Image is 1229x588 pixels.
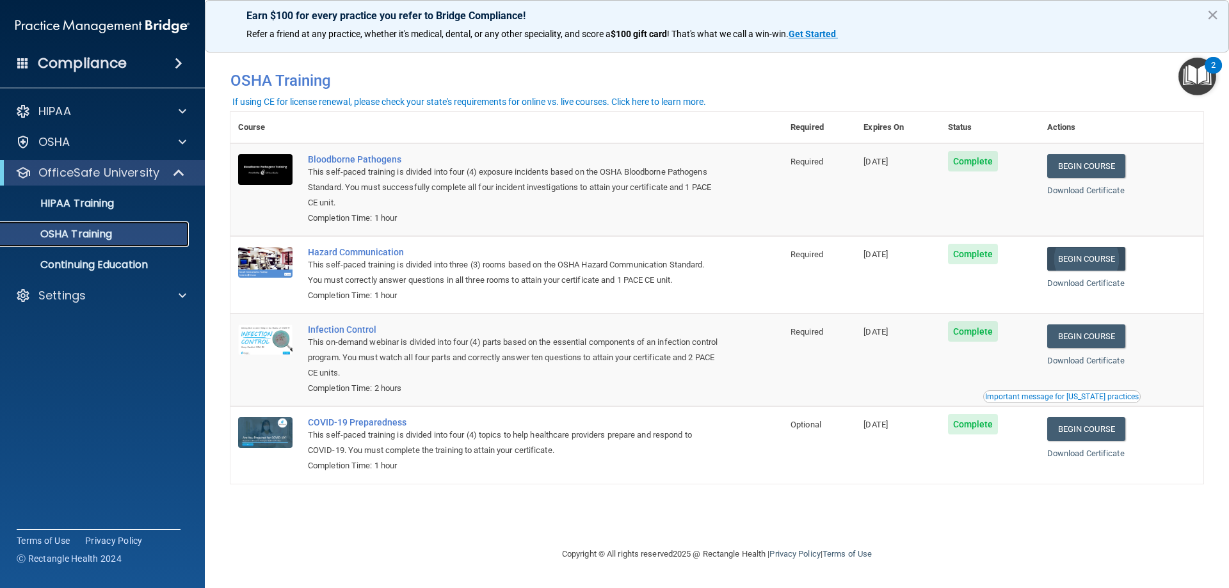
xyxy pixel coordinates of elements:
[308,154,719,164] a: Bloodborne Pathogens
[940,112,1040,143] th: Status
[246,10,1187,22] p: Earn $100 for every practice you refer to Bridge Compliance!
[308,247,719,257] a: Hazard Communication
[1047,356,1125,365] a: Download Certificate
[791,327,823,337] span: Required
[8,228,112,241] p: OSHA Training
[864,157,888,166] span: [DATE]
[948,244,999,264] span: Complete
[17,552,122,565] span: Ⓒ Rectangle Health 2024
[864,327,888,337] span: [DATE]
[8,258,183,271] p: Continuing Education
[1047,186,1125,195] a: Download Certificate
[308,257,719,288] div: This self-paced training is divided into three (3) rooms based on the OSHA Hazard Communication S...
[1047,449,1125,458] a: Download Certificate
[17,534,70,547] a: Terms of Use
[308,335,719,381] div: This on-demand webinar is divided into four (4) parts based on the essential components of an inf...
[15,288,186,303] a: Settings
[15,104,186,119] a: HIPAA
[1207,4,1219,25] button: Close
[308,381,719,396] div: Completion Time: 2 hours
[230,72,1203,90] h4: OSHA Training
[1047,154,1125,178] a: Begin Course
[1040,112,1203,143] th: Actions
[856,112,940,143] th: Expires On
[8,197,114,210] p: HIPAA Training
[985,393,1139,401] div: Important message for [US_STATE] practices
[15,134,186,150] a: OSHA
[232,97,706,106] div: If using CE for license renewal, please check your state's requirements for online vs. live cours...
[791,420,821,429] span: Optional
[38,104,71,119] p: HIPAA
[789,29,836,39] strong: Get Started
[1047,278,1125,288] a: Download Certificate
[769,549,820,559] a: Privacy Policy
[1047,324,1125,348] a: Begin Course
[948,414,999,434] span: Complete
[15,13,189,39] img: PMB logo
[791,157,823,166] span: Required
[15,165,186,180] a: OfficeSafe University
[38,165,159,180] p: OfficeSafe University
[308,458,719,473] div: Completion Time: 1 hour
[1047,247,1125,271] a: Begin Course
[230,95,708,108] button: If using CE for license renewal, please check your state's requirements for online vs. live cours...
[38,54,127,72] h4: Compliance
[1211,65,1216,82] div: 2
[1178,58,1216,95] button: Open Resource Center, 2 new notifications
[308,324,719,335] a: Infection Control
[823,549,872,559] a: Terms of Use
[948,151,999,171] span: Complete
[308,417,719,427] a: COVID-19 Preparedness
[791,250,823,259] span: Required
[483,534,951,575] div: Copyright © All rights reserved 2025 @ Rectangle Health | |
[230,112,300,143] th: Course
[783,112,856,143] th: Required
[308,164,719,211] div: This self-paced training is divided into four (4) exposure incidents based on the OSHA Bloodborne...
[308,211,719,226] div: Completion Time: 1 hour
[85,534,143,547] a: Privacy Policy
[1047,417,1125,441] a: Begin Course
[246,29,611,39] span: Refer a friend at any practice, whether it's medical, dental, or any other speciality, and score a
[38,134,70,150] p: OSHA
[864,420,888,429] span: [DATE]
[611,29,667,39] strong: $100 gift card
[789,29,838,39] a: Get Started
[667,29,789,39] span: ! That's what we call a win-win.
[948,321,999,342] span: Complete
[308,288,719,303] div: Completion Time: 1 hour
[38,288,86,303] p: Settings
[983,390,1141,403] button: Read this if you are a dental practitioner in the state of CA
[864,250,888,259] span: [DATE]
[308,427,719,458] div: This self-paced training is divided into four (4) topics to help healthcare providers prepare and...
